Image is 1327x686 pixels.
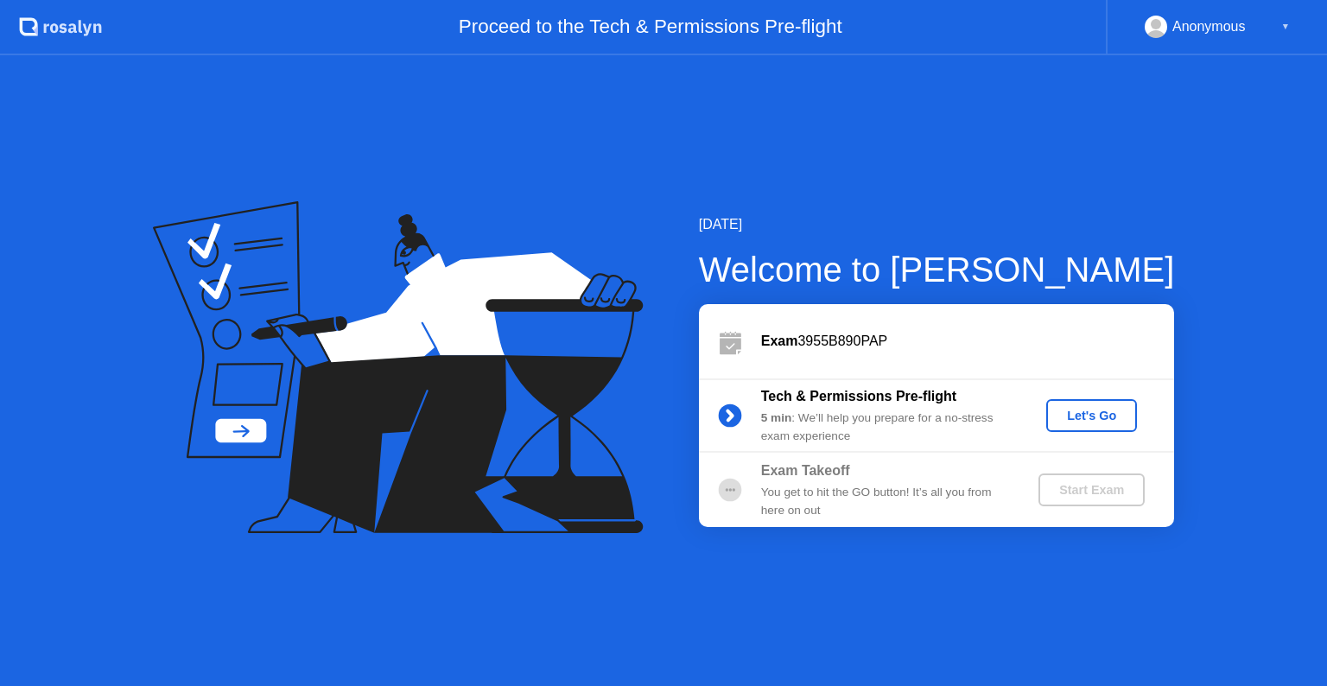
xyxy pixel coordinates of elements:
div: Let's Go [1053,409,1130,422]
button: Let's Go [1046,399,1137,432]
div: ▼ [1281,16,1290,38]
div: Anonymous [1172,16,1246,38]
b: Exam Takeoff [761,463,850,478]
b: 5 min [761,411,792,424]
div: Start Exam [1045,483,1138,497]
b: Exam [761,333,798,348]
b: Tech & Permissions Pre-flight [761,389,956,403]
div: [DATE] [699,214,1175,235]
div: : We’ll help you prepare for a no-stress exam experience [761,410,1010,445]
div: Welcome to [PERSON_NAME] [699,244,1175,295]
div: 3955B890PAP [761,331,1174,352]
button: Start Exam [1038,473,1145,506]
div: You get to hit the GO button! It’s all you from here on out [761,484,1010,519]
